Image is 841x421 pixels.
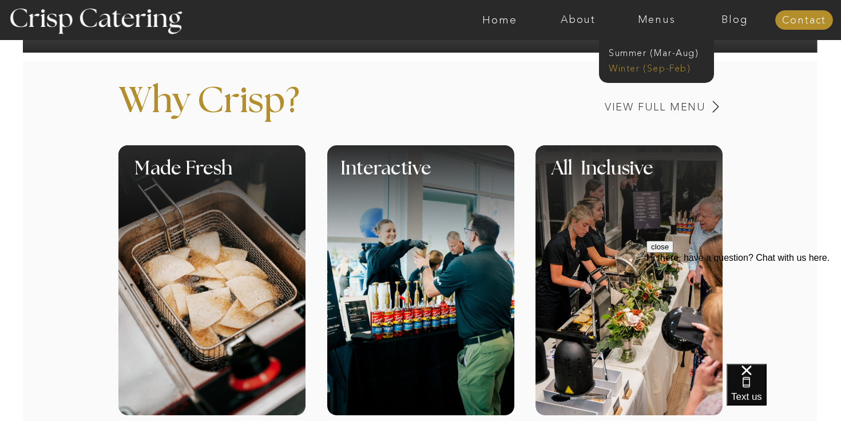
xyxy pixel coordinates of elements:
a: Contact [775,15,833,26]
iframe: podium webchat widget prompt [646,241,841,378]
iframe: podium webchat widget bubble [727,364,841,421]
h1: All Inclusive [552,160,757,193]
a: About [539,14,617,26]
h1: Made Fresh [134,160,346,193]
p: Why Crisp? [118,84,426,136]
a: Menus [617,14,696,26]
h1: Interactive [340,160,585,193]
a: Summer (Mar-Aug) [609,46,711,57]
a: Home [461,14,539,26]
a: Winter (Sep-Feb) [609,62,703,73]
a: Blog [696,14,774,26]
a: View Full Menu [525,102,706,113]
